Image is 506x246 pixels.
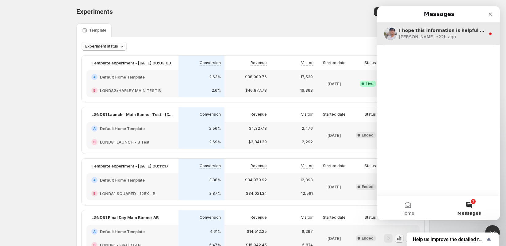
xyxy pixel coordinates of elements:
[251,163,267,168] p: Revenue
[245,75,267,79] p: $38,009.76
[300,88,313,93] p: 16,368
[200,60,221,65] p: Conversion
[301,60,313,65] p: Visitor
[374,7,430,16] button: Create new experiment
[365,112,376,117] p: Status
[301,75,313,79] p: 17,539
[100,87,161,94] h2: LGND82xHARLEY MAIN TEST B
[251,60,267,65] p: Revenue
[209,140,221,144] p: 2.69%
[24,205,37,209] span: Home
[200,112,221,117] p: Conversion
[328,235,341,241] p: [DATE]
[200,163,221,168] p: Conversion
[251,215,267,220] p: Revenue
[91,111,174,117] p: LGND81 Launch - Main Banner Test - [DATE] 10:54:08
[100,190,155,197] h2: LGND81 SQUARED - 125X - B
[100,177,145,183] h2: Default Home Template
[301,191,313,196] p: 12,561
[413,236,493,243] button: Show survey - Help us improve the detailed report for A/B campaigns
[200,215,221,220] p: Conversion
[413,236,485,242] span: Help us improve the detailed report for A/B campaigns
[91,214,159,221] p: LGND81 Final Day Main Banner AB
[22,28,57,34] div: [PERSON_NAME]
[61,190,123,214] button: Messages
[323,215,346,220] p: Started date
[93,127,96,130] h2: A
[89,28,106,33] p: Template
[76,8,113,15] span: Experiments
[362,184,374,189] span: Ended
[362,133,374,138] span: Ended
[93,89,96,92] h2: B
[100,74,145,80] h2: Default Home Template
[301,112,313,117] p: Visitor
[302,126,313,131] p: 2,476
[91,60,171,66] p: Template experiment - [DATE] 00:03:09
[245,88,267,93] p: $46,877.78
[93,140,96,144] h2: B
[209,75,221,79] p: 2.63%
[300,178,313,183] p: 12,893
[328,184,341,190] p: [DATE]
[249,126,267,131] p: $4,327.18
[302,140,313,144] p: 2,292
[100,229,145,235] h2: Default Home Template
[365,60,376,65] p: Status
[365,163,376,168] p: Status
[93,192,96,195] h2: B
[212,88,221,93] p: 2.6%
[100,139,149,145] h2: LGND81 LAUNCH - B Test
[323,60,346,65] p: Started date
[366,81,374,86] span: Live
[323,163,346,168] p: Started date
[247,229,267,234] p: $14,512.25
[91,163,169,169] p: Template experiment - [DATE] 00:11:17
[22,22,301,27] span: I hope this information is helpful for you. But if you have any questions, feel free to reach out...
[210,229,221,234] p: 4.61%
[245,178,267,183] p: $34,970.92
[301,215,313,220] p: Visitor
[80,205,104,209] span: Messages
[85,44,118,49] span: Experiment status
[328,81,341,87] p: [DATE]
[209,126,221,131] p: 2.56%
[365,215,376,220] p: Status
[302,229,313,234] p: 6,297
[93,75,96,79] h2: A
[251,112,267,117] p: Revenue
[209,191,221,196] p: 3.87%
[248,140,267,144] p: $3,841.29
[82,42,127,51] button: Experiment status
[485,225,500,240] iframe: Intercom live chat
[362,236,374,241] span: Ended
[93,230,96,233] h2: A
[246,191,267,196] p: $34,021.34
[100,125,145,132] h2: Default Home Template
[328,132,341,138] p: [DATE]
[301,163,313,168] p: Visitor
[209,178,221,183] p: 3.88%
[377,6,500,220] iframe: Intercom live chat
[323,112,346,117] p: Started date
[93,178,96,182] h2: A
[59,28,79,34] div: • 22h ago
